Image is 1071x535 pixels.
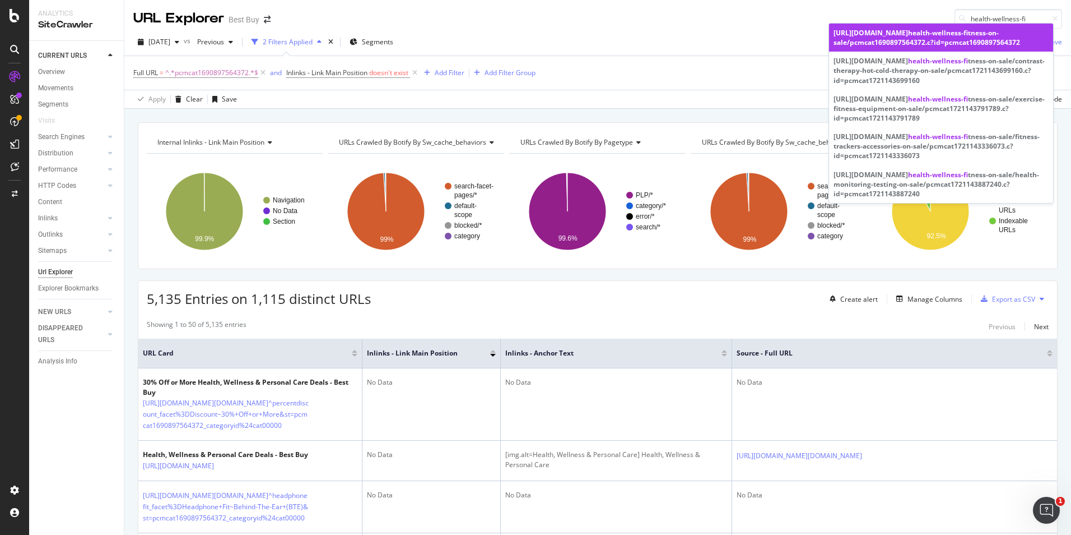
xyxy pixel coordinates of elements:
[908,56,968,66] span: health-wellness-fi
[193,37,224,47] span: Previous
[367,348,473,358] span: Inlinks - Link Main Position
[700,133,866,151] h4: URLs Crawled By Botify By sw_cache_behaviors
[469,66,535,80] button: Add Filter Group
[38,322,95,346] div: DISAPPEARED URLS
[954,9,1062,29] input: Find a URL
[195,235,214,243] text: 99.9%
[989,320,1016,333] button: Previous
[999,217,1028,225] text: Indexable
[328,163,502,260] svg: A chart.
[38,229,105,241] a: Outlinks
[270,68,282,77] div: and
[829,127,1053,165] a: [URL][DOMAIN_NAME]health-wellness-fitness-on-sale/fitness-trackers-accessories-on-sale/pcmcat1721...
[505,490,727,500] div: No Data
[38,266,73,278] div: Url Explorer
[908,132,968,141] span: health-wellness-fi
[273,218,295,225] text: Section
[270,67,282,78] button: and
[873,163,1047,260] svg: A chart.
[38,213,58,224] div: Inlinks
[38,66,116,78] a: Overview
[38,245,105,257] a: Sitemaps
[992,294,1035,304] div: Export as CSV
[38,131,105,143] a: Search Engines
[208,90,237,108] button: Save
[892,292,962,306] button: Manage Columns
[38,50,87,62] div: CURRENT URLS
[454,222,482,229] text: blocked/*
[38,322,105,346] a: DISAPPEARED URLS
[38,213,105,224] a: Inlinks
[817,232,843,240] text: category
[186,94,203,104] div: Clear
[454,232,480,240] text: category
[817,222,845,229] text: blocked/*
[147,163,321,260] svg: A chart.
[148,37,170,47] span: 2025 Sep. 23rd
[38,283,116,294] a: Explorer Bookmarks
[1033,497,1060,524] iframe: Intercom live chat
[829,24,1053,52] a: [URL][DOMAIN_NAME]health-wellness-fitness-on-sale/pcmcat1690897564372.c?id=pcmcat1690897564372
[38,196,116,208] a: Content
[38,180,76,192] div: HTTP Codes
[38,9,115,19] div: Analytics
[737,348,1030,358] span: Source - Full URL
[38,245,67,257] div: Sitemaps
[133,9,224,28] div: URL Explorer
[273,196,305,204] text: Navigation
[38,356,77,367] div: Analysis Info
[817,182,856,190] text: search-facet-
[833,170,1049,199] div: [URL][DOMAIN_NAME] tness-on-sale/health-monitoring-testing-on-sale/pcmcat1721143887240.c?id=pcmca...
[737,450,862,462] a: [URL][DOMAIN_NAME][DOMAIN_NAME]
[702,137,849,147] span: URLs Crawled By Botify By sw_cache_behaviors
[143,348,349,358] span: URL Card
[817,202,840,210] text: default-
[999,206,1016,214] text: URLs
[505,377,727,388] div: No Data
[362,37,393,47] span: Segments
[833,56,1049,85] div: [URL][DOMAIN_NAME] tness-on-sale/contrast-therapy-hot-cold-therapy-on-sale/pcmcat1721143699160.c?...
[999,197,1028,205] text: Indexable
[38,19,115,31] div: SiteCrawler
[38,82,73,94] div: Movements
[454,182,493,190] text: search-facet-
[454,211,472,219] text: scope
[38,50,105,62] a: CURRENT URLS
[367,490,496,500] div: No Data
[817,191,840,199] text: pages/*
[510,163,684,260] svg: A chart.
[229,14,259,25] div: Best Buy
[247,33,326,51] button: 2 Filters Applied
[337,133,503,151] h4: URLs Crawled By Botify By sw_cache_behaviors
[38,147,73,159] div: Distribution
[829,165,1053,203] a: [URL][DOMAIN_NAME]health-wellness-fitness-on-sale/health-monitoring-testing-on-sale/pcmcat1721143...
[420,66,464,80] button: Add Filter
[817,211,835,219] text: scope
[1034,320,1049,333] button: Next
[369,68,408,77] span: doesn't exist
[148,94,166,104] div: Apply
[908,94,968,104] span: health-wellness-fi
[829,90,1053,127] a: [URL][DOMAIN_NAME]health-wellness-fitness-on-sale/exercise-fitness-equipment-on-sale/pcmcat172114...
[825,290,878,308] button: Create alert
[833,94,1049,123] div: [URL][DOMAIN_NAME] tness-on-sale/exercise-fitness-equipment-on-sale/pcmcat1721143791789.c?id=pcmc...
[38,82,116,94] a: Movements
[264,16,271,24] div: arrow-right-arrow-left
[989,322,1016,331] div: Previous
[976,290,1035,308] button: Export as CSV
[38,164,77,176] div: Performance
[927,232,946,240] text: 92.5%
[636,191,653,199] text: PLP/*
[326,36,336,48] div: times
[691,163,865,260] div: A chart.
[147,289,371,308] span: 5,135 Entries on 1,115 distinct URLs
[38,356,116,367] a: Analysis Info
[38,180,105,192] a: HTTP Codes
[184,36,193,45] span: vs
[833,28,1049,47] div: [URL][DOMAIN_NAME] tness-on-sale/pcmcat1690897564372.c?id=pcmcat1690897564372
[38,196,62,208] div: Content
[165,65,258,81] span: ^.*pcmcat1690897564372.*$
